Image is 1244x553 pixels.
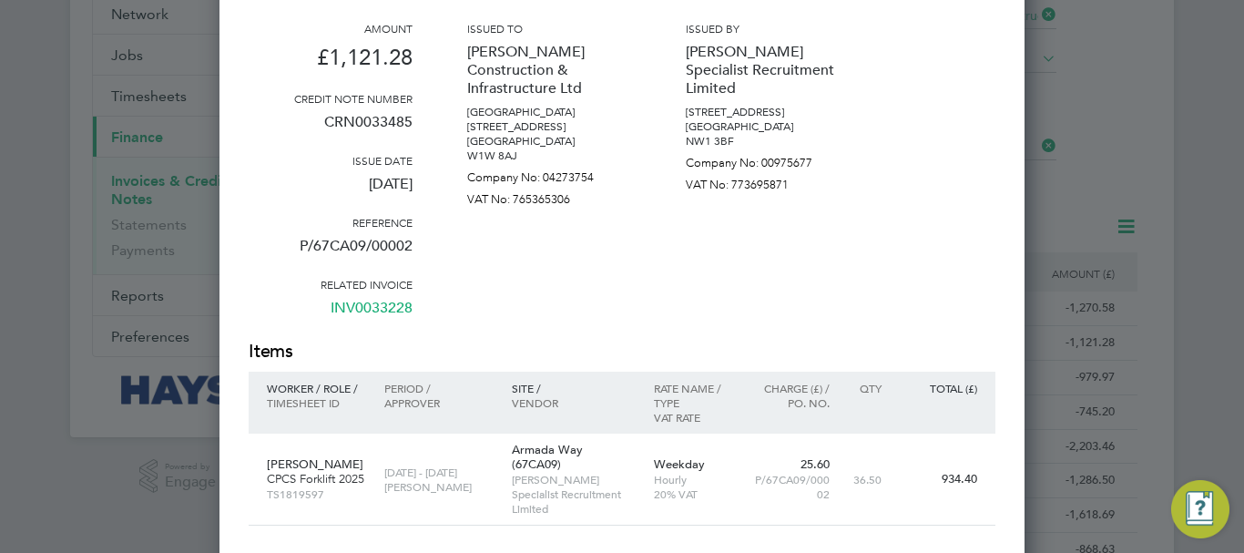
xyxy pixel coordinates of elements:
p: £1,121.28 [249,36,413,91]
p: Weekday [654,457,733,472]
p: Rate name / type [654,381,733,410]
h3: Issued by [686,21,850,36]
p: Company No: 00975677 [686,148,850,170]
p: Armada Way (67CA09) [512,443,636,472]
p: Hourly [654,472,733,486]
p: [DATE] - [DATE] [384,465,493,479]
p: VAT No: 765365306 [467,185,631,207]
p: Site / [512,381,636,395]
p: [PERSON_NAME] Construction & Infrastructure Ltd [467,36,631,105]
p: Period / [384,381,493,395]
p: [STREET_ADDRESS] [686,105,850,119]
p: 20% VAT [654,486,733,501]
p: CRN0033485 [249,106,413,153]
p: Timesheet ID [267,395,366,410]
p: NW1 3BF [686,134,850,148]
p: Po. No. [750,395,830,410]
button: Engage Resource Center [1171,480,1229,538]
p: Approver [384,395,493,410]
p: 25.60 [750,457,830,472]
p: Worker / Role / [267,381,366,395]
p: [GEOGRAPHIC_DATA] [467,105,631,119]
p: [STREET_ADDRESS] [467,119,631,134]
p: [PERSON_NAME] [267,457,366,472]
h3: Credit note number [249,91,413,106]
p: P/67CA09/00002 [750,472,830,501]
p: Company No: 04273754 [467,163,631,185]
p: VAT No: 773695871 [686,170,850,192]
p: W1W 8AJ [467,148,631,163]
p: Vendor [512,395,636,410]
p: 36.50 [848,472,882,486]
p: [PERSON_NAME] [384,479,493,494]
h3: Issue date [249,153,413,168]
p: P/67CA09/00002 [249,230,413,277]
p: [DATE] [249,168,413,215]
h2: Items [249,339,995,364]
h3: Issued to [467,21,631,36]
p: CPCS Forklift 2025 [267,472,366,486]
p: Total (£) [900,381,977,395]
p: VAT rate [654,410,733,425]
p: QTY [848,381,882,395]
p: TS1819597 [267,486,366,501]
p: [PERSON_NAME] Specialist Recruitment Limited [512,472,636,516]
p: [GEOGRAPHIC_DATA] [686,119,850,134]
h3: Reference [249,215,413,230]
p: [PERSON_NAME] Specialist Recruitment Limited [686,36,850,105]
p: [GEOGRAPHIC_DATA] [467,134,631,148]
p: 934.40 [900,472,977,486]
h3: Amount [249,21,413,36]
p: Charge (£) / [750,381,830,395]
h3: Related invoice [249,277,413,292]
a: INV0033228 [331,292,413,339]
